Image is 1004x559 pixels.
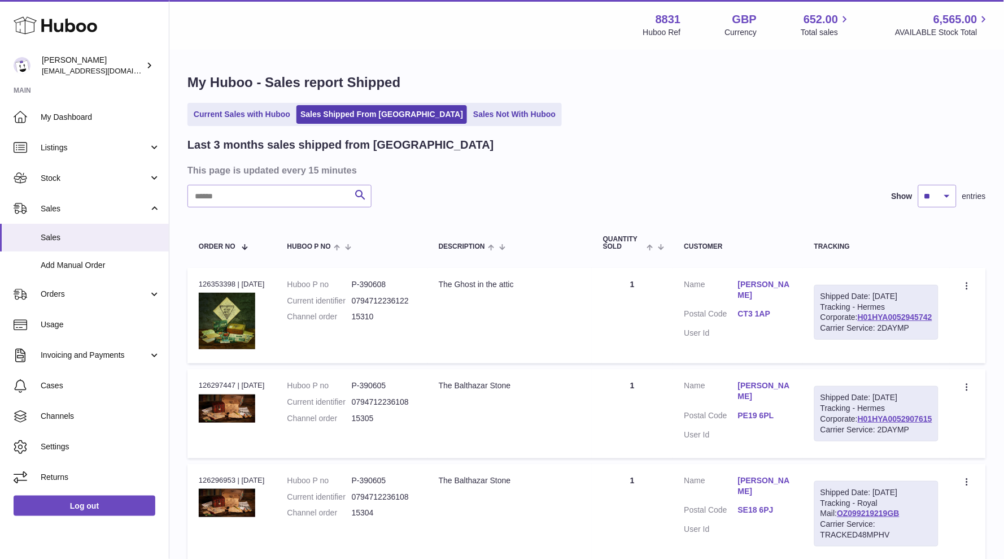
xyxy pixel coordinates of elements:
strong: GBP [732,12,757,27]
div: The Ghost in the attic [439,279,580,290]
div: Shipped Date: [DATE] [820,291,932,302]
div: The Balthazar Stone [439,475,580,486]
div: 126297447 | [DATE] [199,380,265,391]
span: Sales [41,203,149,214]
a: PE19 6PL [738,410,792,421]
div: Customer [684,243,792,250]
span: Quantity Sold [603,236,644,250]
div: Carrier Service: 2DAYMP [820,323,932,333]
dd: 15304 [352,508,416,518]
span: Usage [41,319,160,330]
span: AVAILABLE Stock Total [895,27,990,38]
dt: Huboo P no [287,279,352,290]
a: H01HYA0052945742 [858,313,932,322]
div: 126296953 | [DATE] [199,475,265,486]
div: Tracking - Hermes Corporate: [814,386,938,441]
span: Add Manual Order [41,260,160,271]
strong: 8831 [656,12,681,27]
dt: User Id [684,430,738,440]
div: Shipped Date: [DATE] [820,487,932,498]
span: Huboo P no [287,243,331,250]
span: Description [439,243,485,250]
dd: P-390605 [352,475,416,486]
img: rob@themysteryagency.com [14,57,30,74]
dt: Postal Code [684,410,738,424]
div: [PERSON_NAME] [42,55,143,76]
div: Tracking [814,243,938,250]
dd: 15310 [352,311,416,322]
dt: Current identifier [287,397,352,408]
dt: Postal Code [684,505,738,518]
span: My Dashboard [41,112,160,123]
div: Tracking - Hermes Corporate: [814,285,938,340]
dt: User Id [684,524,738,535]
a: Sales Not With Huboo [469,105,560,124]
a: 652.00 Total sales [801,12,851,38]
span: Listings [41,142,149,153]
dt: Postal Code [684,309,738,322]
a: 6,565.00 AVAILABLE Stock Total [895,12,990,38]
div: Carrier Service: 2DAYMP [820,424,932,435]
span: Settings [41,441,160,452]
span: Returns [41,472,160,483]
td: 1 [592,369,673,458]
a: SE18 6PJ [738,505,792,515]
span: Order No [199,243,235,250]
span: Total sales [801,27,851,38]
span: Stock [41,173,149,184]
h3: This page is updated every 15 minutes [187,164,983,176]
span: 6,565.00 [933,12,977,27]
span: Sales [41,232,160,243]
span: [EMAIL_ADDRESS][DOMAIN_NAME] [42,66,166,75]
div: Shipped Date: [DATE] [820,392,932,403]
dd: 0794712236108 [352,492,416,502]
dd: P-390608 [352,279,416,290]
dt: Huboo P no [287,475,352,486]
label: Show [892,191,913,202]
h1: My Huboo - Sales report Shipped [187,73,986,92]
dt: Name [684,279,738,304]
a: CT3 1AP [738,309,792,319]
a: Sales Shipped From [GEOGRAPHIC_DATA] [296,105,467,124]
dt: User Id [684,328,738,339]
a: [PERSON_NAME] [738,279,792,301]
div: Tracking - Royal Mail: [814,481,938,547]
dt: Name [684,380,738,405]
span: entries [962,191,986,202]
dt: Channel order [287,413,352,424]
dt: Current identifier [287,492,352,502]
td: 1 [592,268,673,363]
h2: Last 3 months sales shipped from [GEOGRAPHIC_DATA] [187,137,494,153]
div: The Balthazar Stone [439,380,580,391]
div: Carrier Service: TRACKED48MPHV [820,519,932,540]
dd: 15305 [352,413,416,424]
dd: 0794712236108 [352,397,416,408]
img: 1640116874.jpg [199,395,255,423]
a: Current Sales with Huboo [190,105,294,124]
dt: Current identifier [287,296,352,306]
img: 1640118029.jpg [199,293,255,349]
span: Channels [41,411,160,422]
div: Currency [725,27,757,38]
a: OZ099219219GB [837,509,900,518]
a: [PERSON_NAME] [738,380,792,402]
a: H01HYA0052907615 [858,414,932,423]
img: 1640116874.jpg [199,489,255,517]
span: Orders [41,289,149,300]
dt: Huboo P no [287,380,352,391]
span: Invoicing and Payments [41,350,149,361]
dt: Channel order [287,311,352,322]
a: [PERSON_NAME] [738,475,792,497]
dd: P-390605 [352,380,416,391]
div: Huboo Ref [643,27,681,38]
dt: Channel order [287,508,352,518]
div: 126353398 | [DATE] [199,279,265,289]
span: 652.00 [804,12,838,27]
dt: Name [684,475,738,500]
a: Log out [14,496,155,516]
dd: 0794712236122 [352,296,416,306]
span: Cases [41,380,160,391]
